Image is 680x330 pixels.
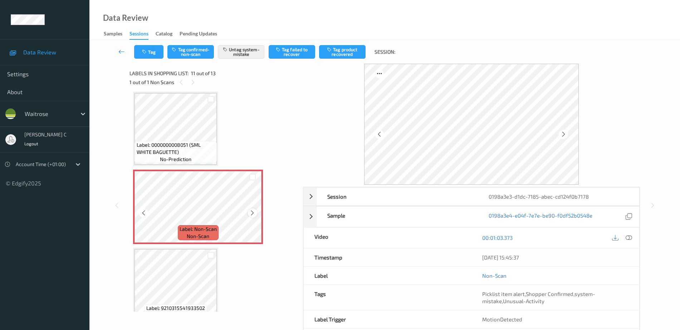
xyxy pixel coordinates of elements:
div: Sample [317,207,478,227]
button: Tag [134,45,163,59]
a: Sessions [129,29,156,40]
span: Session: [375,48,395,55]
a: Samples [104,29,129,39]
div: Video [304,228,471,248]
span: non-scan [187,233,209,240]
span: Unusual-Activity [503,298,544,304]
div: Catalog [156,30,172,39]
span: system-mistake [482,291,595,304]
a: 00:01:03.373 [482,234,513,241]
div: MotionDetected [471,310,639,328]
a: 0198a3e4-e04f-7e7e-be90-f0df52b0548e [489,212,592,222]
button: Untag system-mistake [218,45,264,59]
span: Label: 0000000008051 (SML WHITE BAGUETTE) [137,141,215,156]
div: Pending Updates [180,30,217,39]
div: 0198a3e3-d1dc-7185-abec-cd124f0b7178 [478,188,639,205]
span: Label: Non-Scan [180,225,217,233]
span: Shopper Confirmed [526,291,573,297]
span: no-prediction [160,312,191,319]
div: Label Trigger [304,310,471,328]
button: Tag product recovered [319,45,366,59]
a: Non-Scan [482,272,507,279]
span: no-prediction [160,156,191,163]
div: Tags [304,285,471,310]
div: Data Review [103,14,148,21]
button: Tag confirmed-non-scan [167,45,214,59]
div: Session [317,188,478,205]
div: Samples [104,30,122,39]
div: Timestamp [304,248,471,266]
span: 11 out of 13 [191,70,216,77]
button: Tag failed to recover [269,45,315,59]
div: Label [304,267,471,285]
div: [DATE] 15:45:37 [482,254,628,261]
a: Pending Updates [180,29,224,39]
span: Picklist item alert [482,291,525,297]
div: Sessions [129,30,148,40]
span: Labels in shopping list: [129,70,189,77]
a: Catalog [156,29,180,39]
span: Label: 9210315541933502 [146,305,205,312]
div: Sample0198a3e4-e04f-7e7e-be90-f0df52b0548e [303,206,640,227]
span: , , , [482,291,595,304]
div: 1 out of 1 Non Scans [129,78,298,87]
div: Session0198a3e3-d1dc-7185-abec-cd124f0b7178 [303,187,640,206]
